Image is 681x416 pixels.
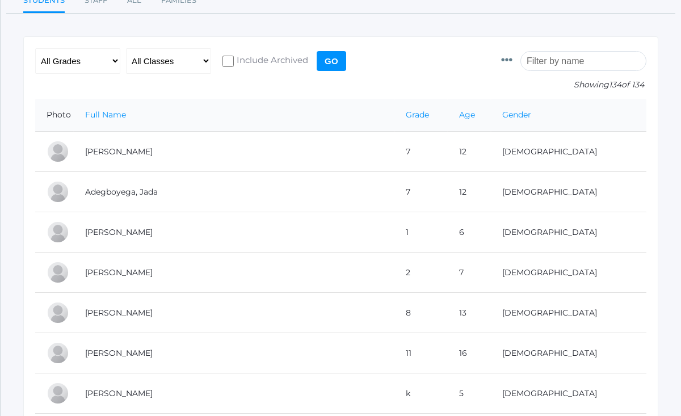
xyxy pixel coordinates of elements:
[35,99,74,132] th: Photo
[47,180,69,203] div: Jada Adegboyega
[491,253,646,293] td: [DEMOGRAPHIC_DATA]
[406,110,429,120] a: Grade
[448,293,491,333] td: 13
[394,172,448,212] td: 7
[234,54,308,68] span: Include Archived
[491,132,646,172] td: [DEMOGRAPHIC_DATA]
[74,373,394,414] td: [PERSON_NAME]
[394,333,448,373] td: 11
[491,172,646,212] td: [DEMOGRAPHIC_DATA]
[394,373,448,414] td: k
[448,172,491,212] td: 12
[394,132,448,172] td: 7
[448,253,491,293] td: 7
[448,373,491,414] td: 5
[502,110,531,120] a: Gender
[74,333,394,373] td: [PERSON_NAME]
[222,56,234,67] input: Include Archived
[448,212,491,253] td: 6
[74,172,394,212] td: Adegboyega, Jada
[74,253,394,293] td: [PERSON_NAME]
[74,132,394,172] td: [PERSON_NAME]
[394,212,448,253] td: 1
[47,140,69,163] div: Levi Adams
[501,79,646,91] p: Showing of 134
[448,132,491,172] td: 12
[459,110,475,120] a: Age
[85,110,126,120] a: Full Name
[491,212,646,253] td: [DEMOGRAPHIC_DATA]
[47,261,69,284] div: Emery Anderson
[520,51,646,71] input: Filter by name
[491,373,646,414] td: [DEMOGRAPHIC_DATA]
[74,212,394,253] td: [PERSON_NAME]
[394,293,448,333] td: 8
[317,51,346,71] input: Go
[47,221,69,243] div: Henry Amos
[394,253,448,293] td: 2
[448,333,491,373] td: 16
[609,79,621,90] span: 134
[74,293,394,333] td: [PERSON_NAME]
[47,301,69,324] div: Grace Anderson
[491,333,646,373] td: [DEMOGRAPHIC_DATA]
[47,342,69,364] div: Luke Anderson
[491,293,646,333] td: [DEMOGRAPHIC_DATA]
[47,382,69,405] div: Oscar Anderson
